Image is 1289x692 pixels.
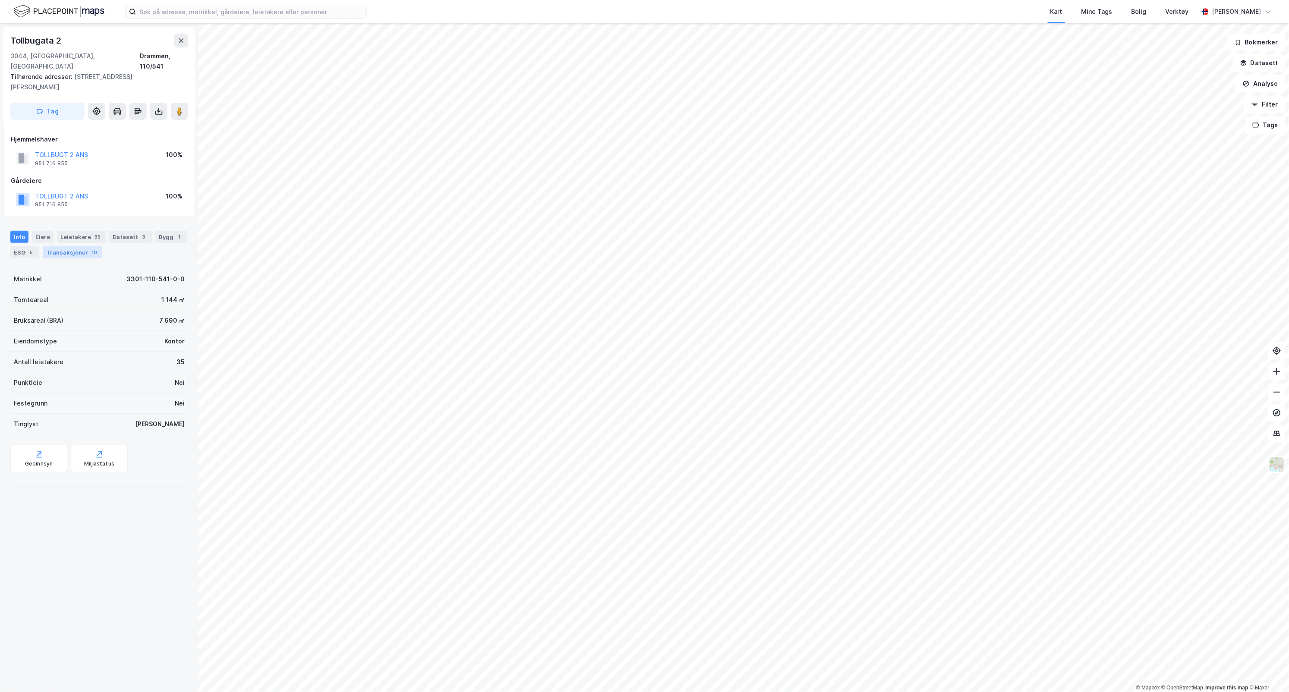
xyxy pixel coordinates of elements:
[1233,54,1286,72] button: Datasett
[35,160,68,167] div: 951 716 855
[140,51,188,72] div: Drammen, 110/541
[164,336,185,346] div: Kontor
[14,357,63,367] div: Antall leietakere
[43,246,102,258] div: Transaksjoner
[159,315,185,326] div: 7 690 ㎡
[14,274,42,284] div: Matrikkel
[84,460,114,467] div: Miljøstatus
[1246,651,1289,692] div: Kontrollprogram for chat
[11,176,188,186] div: Gårdeiere
[1236,75,1286,92] button: Analyse
[109,231,152,243] div: Datasett
[14,315,63,326] div: Bruksareal (BRA)
[10,72,181,92] div: [STREET_ADDRESS][PERSON_NAME]
[1244,96,1286,113] button: Filter
[10,246,39,258] div: ESG
[126,274,185,284] div: 3301-110-541-0-0
[1162,685,1204,691] a: OpenStreetMap
[140,233,148,241] div: 3
[161,295,185,305] div: 1 144 ㎡
[10,231,28,243] div: Info
[1212,6,1261,17] div: [PERSON_NAME]
[166,150,182,160] div: 100%
[35,201,68,208] div: 951 716 855
[10,73,74,80] span: Tilhørende adresser:
[14,295,48,305] div: Tomteareal
[135,419,185,429] div: [PERSON_NAME]
[14,398,47,409] div: Festegrunn
[10,34,63,47] div: Tollbugata 2
[136,5,366,18] input: Søk på adresse, matrikkel, gårdeiere, leietakere eller personer
[10,51,140,72] div: 3044, [GEOGRAPHIC_DATA], [GEOGRAPHIC_DATA]
[10,103,85,120] button: Tag
[25,460,53,467] div: Geoinnsyn
[155,231,187,243] div: Bygg
[14,336,57,346] div: Eiendomstype
[11,134,188,145] div: Hjemmelshaver
[93,233,102,241] div: 35
[1246,651,1289,692] iframe: Chat Widget
[32,231,53,243] div: Eiere
[14,419,38,429] div: Tinglyst
[166,191,182,201] div: 100%
[14,377,42,388] div: Punktleie
[14,4,104,19] img: logo.f888ab2527a4732fd821a326f86c7f29.svg
[1132,6,1147,17] div: Bolig
[1082,6,1113,17] div: Mine Tags
[1166,6,1189,17] div: Verktøy
[175,377,185,388] div: Nei
[27,248,36,257] div: 5
[176,357,185,367] div: 35
[1050,6,1063,17] div: Kart
[1245,116,1286,134] button: Tags
[90,248,99,257] div: 10
[57,231,106,243] div: Leietakere
[1227,34,1286,51] button: Bokmerker
[1136,685,1160,691] a: Mapbox
[1206,685,1248,691] a: Improve this map
[175,398,185,409] div: Nei
[1269,456,1285,473] img: Z
[175,233,184,241] div: 1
